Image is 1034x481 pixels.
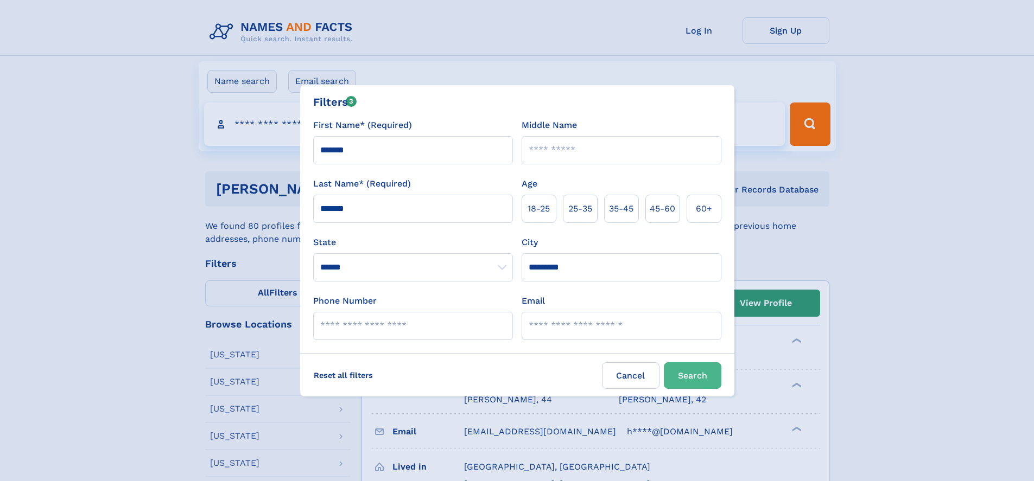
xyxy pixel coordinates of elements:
[602,362,659,389] label: Cancel
[313,236,513,249] label: State
[522,294,545,307] label: Email
[568,202,592,215] span: 25‑35
[313,94,357,110] div: Filters
[522,119,577,132] label: Middle Name
[650,202,675,215] span: 45‑60
[664,362,721,389] button: Search
[313,177,411,190] label: Last Name* (Required)
[696,202,712,215] span: 60+
[522,236,538,249] label: City
[522,177,537,190] label: Age
[609,202,633,215] span: 35‑45
[313,119,412,132] label: First Name* (Required)
[528,202,550,215] span: 18‑25
[313,294,377,307] label: Phone Number
[307,362,380,388] label: Reset all filters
